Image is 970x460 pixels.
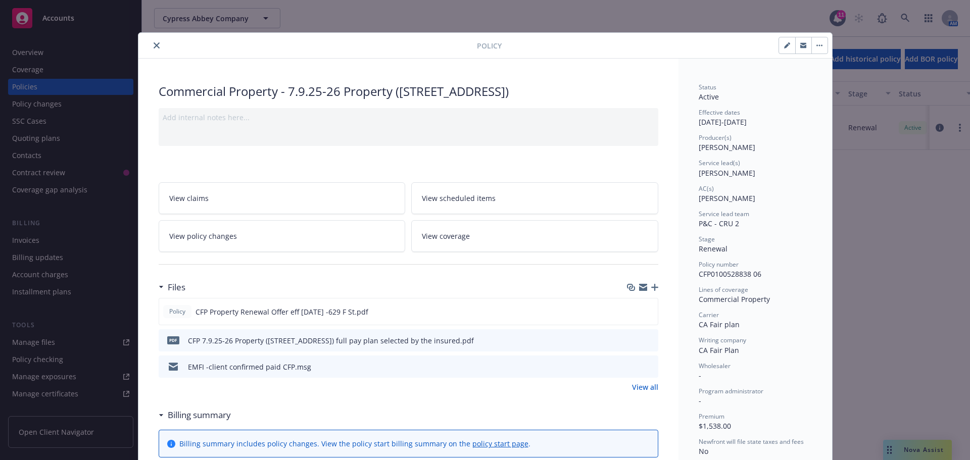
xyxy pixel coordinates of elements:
span: pdf [167,336,179,344]
span: Writing company [699,336,746,344]
div: CFP 7.9.25-26 Property ([STREET_ADDRESS]) full pay plan selected by the insured.pdf [188,335,474,346]
span: - [699,371,701,380]
span: CA Fair Plan [699,345,739,355]
span: [PERSON_NAME] [699,168,755,178]
div: Commercial Property - 7.9.25-26 Property ([STREET_ADDRESS]) [159,83,658,100]
span: $1,538.00 [699,421,731,431]
button: download file [629,335,637,346]
h3: Billing summary [168,408,231,422]
span: [PERSON_NAME] [699,142,755,152]
button: preview file [645,362,654,372]
a: View coverage [411,220,658,252]
span: CFP Property Renewal Offer eff [DATE] -629 F St.pdf [196,306,368,317]
span: Active [699,92,719,101]
h3: Files [168,281,185,294]
a: View scheduled items [411,182,658,214]
span: - [699,396,701,405]
span: P&C - CRU 2 [699,219,739,228]
a: policy start page [472,439,528,448]
span: CFP0100528838 06 [699,269,761,279]
button: preview file [645,335,654,346]
span: Service lead(s) [699,159,740,167]
span: Stage [699,235,715,243]
span: CA Fair plan [699,320,740,329]
button: download file [628,306,637,317]
span: View policy changes [169,231,237,241]
span: Wholesaler [699,362,731,370]
span: AC(s) [699,184,714,193]
span: Service lead team [699,210,749,218]
span: Producer(s) [699,133,732,142]
span: Newfront will file state taxes and fees [699,437,804,446]
span: Lines of coverage [699,285,748,294]
span: No [699,446,708,456]
div: Billing summary [159,408,231,422]
span: Policy [477,40,502,51]
span: Policy number [699,260,739,269]
span: Program administrator [699,387,763,395]
button: preview file [645,306,654,317]
a: View policy changes [159,220,406,252]
span: View scheduled items [422,193,496,203]
span: Effective dates [699,108,740,117]
div: Add internal notes here... [163,112,654,123]
span: View claims [169,193,209,203]
span: Renewal [699,244,727,253]
div: Files [159,281,185,294]
span: [PERSON_NAME] [699,193,755,203]
div: EMFI -client confirmed paid CFP.msg [188,362,311,372]
span: Premium [699,412,724,421]
span: Policy [167,307,187,316]
div: [DATE] - [DATE] [699,108,812,127]
button: close [151,39,163,52]
span: Status [699,83,716,91]
div: Commercial Property [699,294,812,304]
a: View claims [159,182,406,214]
a: View all [632,382,658,392]
span: View coverage [422,231,470,241]
div: Billing summary includes policy changes. View the policy start billing summary on the . [179,438,530,449]
span: Carrier [699,311,719,319]
button: download file [629,362,637,372]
